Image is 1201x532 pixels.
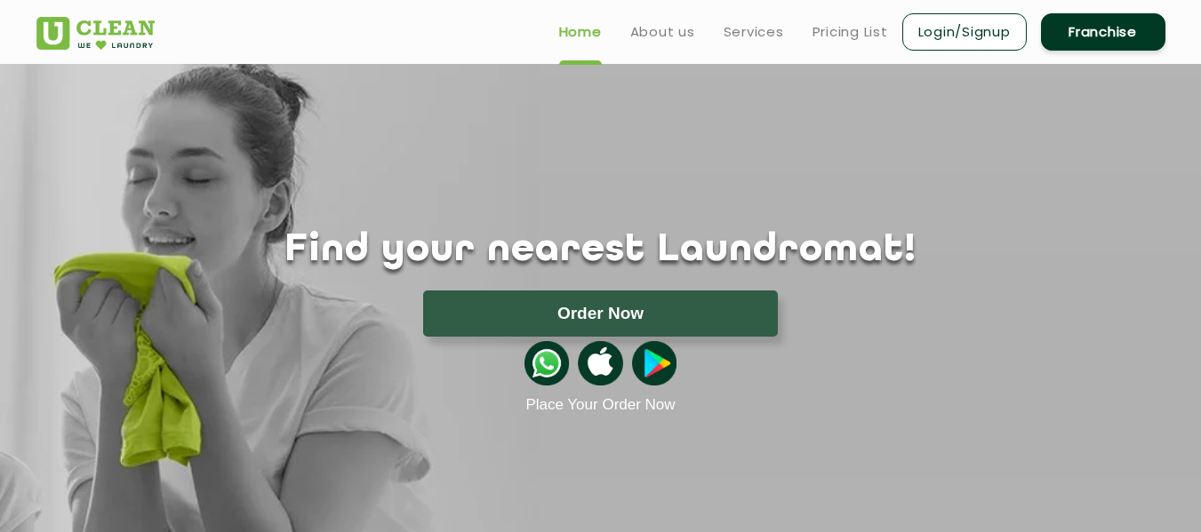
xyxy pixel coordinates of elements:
[630,21,695,43] a: About us
[524,341,569,385] img: whatsappicon.png
[423,290,778,337] button: Order Now
[724,21,784,43] a: Services
[525,396,675,414] a: Place Your Order Now
[559,21,602,43] a: Home
[36,17,155,50] img: UClean Laundry and Dry Cleaning
[632,341,677,385] img: playstoreicon.png
[902,13,1027,51] a: Login/Signup
[578,341,622,385] img: apple-icon.png
[1041,13,1165,51] a: Franchise
[23,228,1179,273] h1: Find your nearest Laundromat!
[813,21,888,43] a: Pricing List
